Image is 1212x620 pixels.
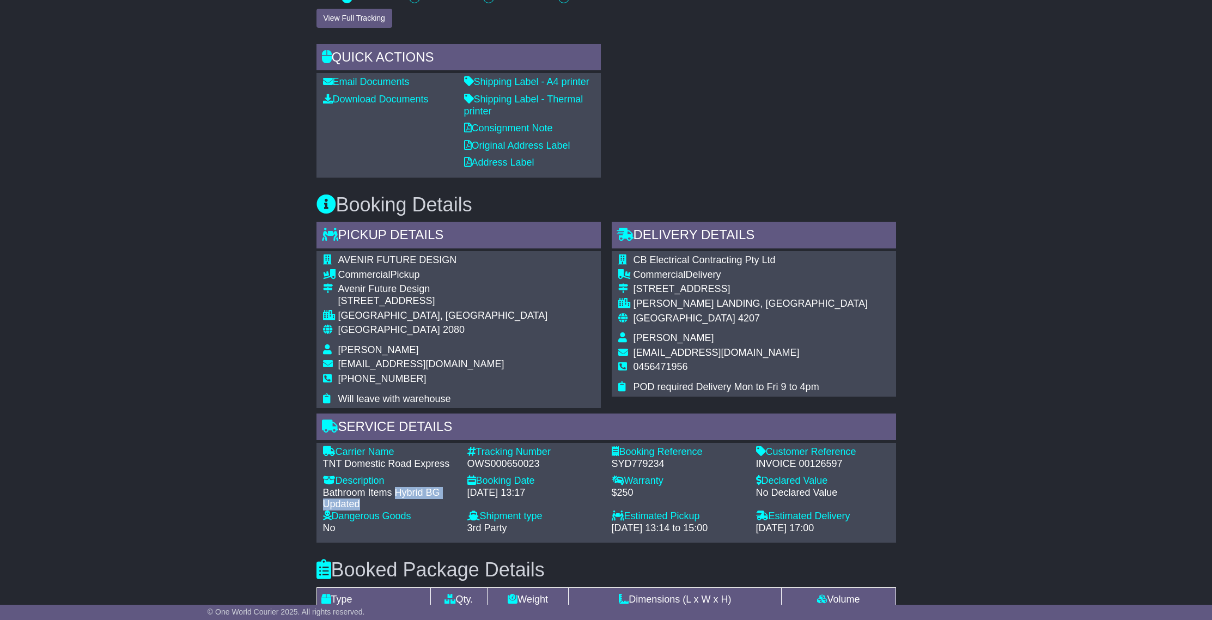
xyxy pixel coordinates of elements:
[208,607,365,616] span: © One World Courier 2025. All rights reserved.
[464,94,583,117] a: Shipping Label - Thermal printer
[612,222,896,251] div: Delivery Details
[569,587,782,611] td: Dimensions (L x W x H)
[738,313,760,324] span: 4207
[756,475,890,487] div: Declared Value
[756,458,890,470] div: INVOICE 00126597
[467,475,601,487] div: Booking Date
[338,269,548,281] div: Pickup
[338,344,419,355] span: [PERSON_NAME]
[323,458,456,470] div: TNT Domestic Road Express
[467,522,507,533] span: 3rd Party
[464,157,534,168] a: Address Label
[467,487,601,499] div: [DATE] 13:17
[634,361,688,372] span: 0456471956
[316,194,896,216] h3: Booking Details
[488,587,569,611] td: Weight
[323,487,456,510] div: Bathroom Items Hybrid BG Updated
[756,446,890,458] div: Customer Reference
[338,254,457,265] span: AVENIR FUTURE DESIGN
[612,522,745,534] div: [DATE] 13:14 to 15:00
[634,298,868,310] div: [PERSON_NAME] LANDING, [GEOGRAPHIC_DATA]
[756,487,890,499] div: No Declared Value
[316,222,601,251] div: Pickup Details
[464,123,553,133] a: Consignment Note
[338,393,451,404] span: Will leave with warehouse
[634,283,868,295] div: [STREET_ADDRESS]
[612,458,745,470] div: SYD779234
[634,381,819,392] span: POD required Delivery Mon to Fri 9 to 4pm
[338,373,427,384] span: [PHONE_NUMBER]
[338,358,504,369] span: [EMAIL_ADDRESS][DOMAIN_NAME]
[612,475,745,487] div: Warranty
[323,475,456,487] div: Description
[464,76,589,87] a: Shipping Label - A4 printer
[756,522,890,534] div: [DATE] 17:00
[634,347,800,358] span: [EMAIL_ADDRESS][DOMAIN_NAME]
[338,295,548,307] div: [STREET_ADDRESS]
[634,269,686,280] span: Commercial
[634,269,868,281] div: Delivery
[612,487,745,499] div: $250
[443,324,465,335] span: 2080
[634,254,776,265] span: CB Electrical Contracting Pty Ltd
[316,44,601,74] div: Quick Actions
[323,522,336,533] span: No
[612,510,745,522] div: Estimated Pickup
[316,587,430,611] td: Type
[316,9,392,28] button: View Full Tracking
[338,269,391,280] span: Commercial
[634,313,735,324] span: [GEOGRAPHIC_DATA]
[612,446,745,458] div: Booking Reference
[634,332,714,343] span: [PERSON_NAME]
[316,414,896,443] div: Service Details
[782,587,896,611] td: Volume
[323,94,429,105] a: Download Documents
[467,446,601,458] div: Tracking Number
[467,510,601,522] div: Shipment type
[756,510,890,522] div: Estimated Delivery
[323,76,410,87] a: Email Documents
[430,587,488,611] td: Qty.
[464,140,570,151] a: Original Address Label
[338,283,548,295] div: Avenir Future Design
[467,458,601,470] div: OWS000650023
[316,559,896,581] h3: Booked Package Details
[323,446,456,458] div: Carrier Name
[338,310,548,322] div: [GEOGRAPHIC_DATA], [GEOGRAPHIC_DATA]
[338,324,440,335] span: [GEOGRAPHIC_DATA]
[323,510,456,522] div: Dangerous Goods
